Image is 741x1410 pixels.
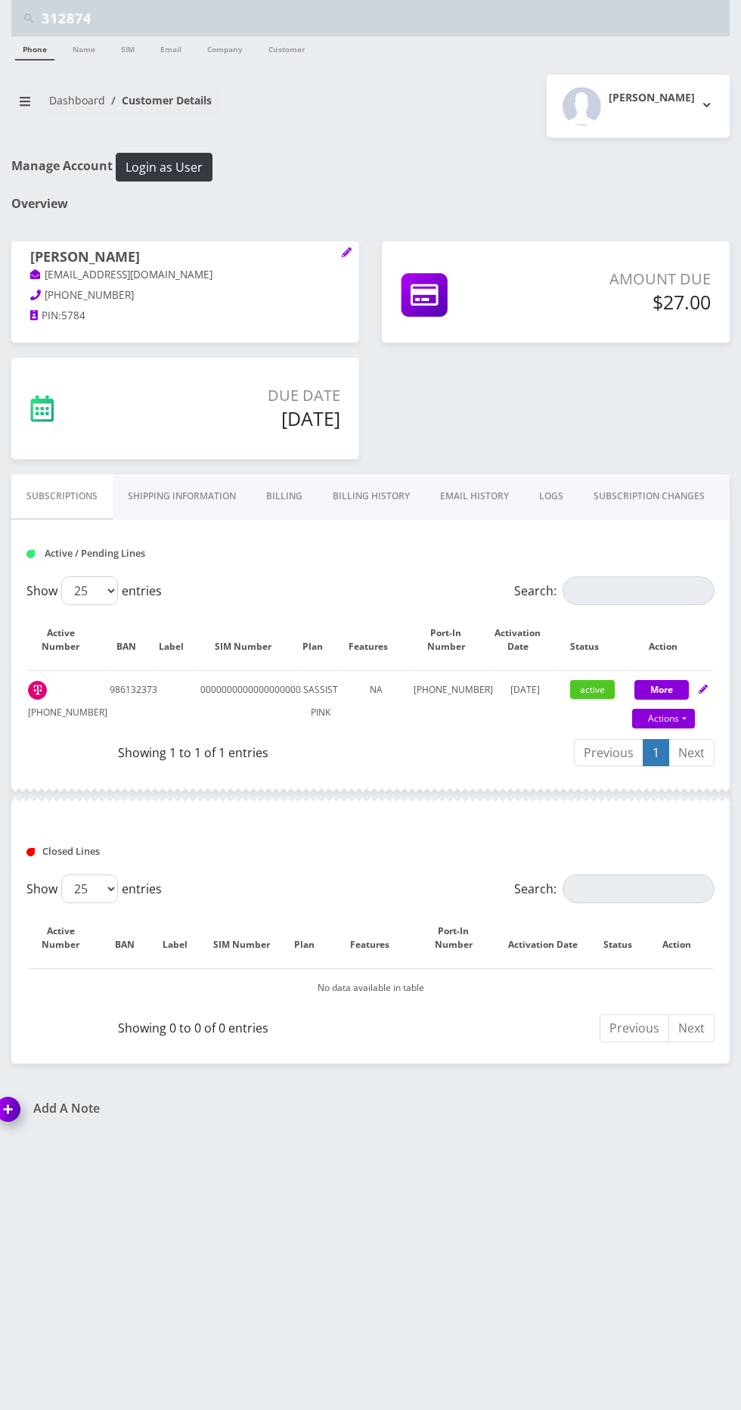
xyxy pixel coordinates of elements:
[574,739,643,767] a: Previous
[11,153,730,182] h1: Manage Account
[563,576,715,605] input: Search:
[668,1014,715,1042] a: Next
[110,909,156,967] th: BAN: activate to sort column ascending
[105,92,212,108] li: Customer Details
[504,909,595,967] th: Activation Date: activate to sort column ascending
[524,474,578,518] a: LOGS
[11,474,113,520] a: Subscriptions
[290,909,336,967] th: Plan: activate to sort column ascending
[425,474,524,518] a: EMAIL HISTORY
[597,909,655,967] th: Status: activate to sort column ascending
[414,670,493,731] td: [PHONE_NUMBER]
[113,157,212,174] a: Login as User
[113,474,251,518] a: Shipping Information
[339,670,412,731] td: NA
[26,550,35,558] img: Active / Pending Lines
[563,874,715,903] input: Search:
[539,290,711,313] h5: $27.00
[26,874,162,903] label: Show entries
[61,874,118,903] select: Showentries
[632,709,695,728] a: Actions
[42,4,726,33] input: Search Teltik
[26,738,359,762] div: Showing 1 to 1 of 1 entries
[210,909,288,967] th: SIM Number: activate to sort column ascending
[110,670,157,731] td: 986132373
[628,611,713,669] th: Action: activate to sort column ascending
[30,249,340,267] h1: [PERSON_NAME]
[11,197,730,211] h1: Overview
[113,36,142,59] a: SIM
[261,36,313,59] a: Customer
[28,968,713,1007] td: No data available in table
[570,680,615,699] span: active
[302,611,338,669] th: Plan: activate to sort column ascending
[157,909,209,967] th: Label: activate to sort column ascending
[26,846,240,857] h1: Closed Lines
[547,75,730,138] button: [PERSON_NAME]
[141,384,340,407] p: Due Date
[609,92,695,104] h2: [PERSON_NAME]
[15,36,54,61] a: Phone
[634,680,689,700] button: More
[28,611,108,669] th: Active Number: activate to sort column ascending
[49,93,105,107] a: Dashboard
[200,611,301,669] th: SIM Number: activate to sort column ascending
[539,268,711,290] p: Amount Due
[643,739,669,767] a: 1
[339,611,412,669] th: Features: activate to sort column ascending
[251,474,318,518] a: Billing
[28,670,108,731] td: [PHONE_NUMBER]
[45,288,134,302] span: [PHONE_NUMBER]
[495,611,556,669] th: Activation Date: activate to sort column ascending
[656,909,713,967] th: Action : activate to sort column ascending
[318,474,425,518] a: Billing History
[668,739,715,767] a: Next
[510,683,540,696] span: [DATE]
[65,36,103,59] a: Name
[141,407,340,430] h5: [DATE]
[514,874,715,903] label: Search:
[110,611,157,669] th: BAN: activate to sort column ascending
[61,576,118,605] select: Showentries
[153,36,189,59] a: Email
[336,909,417,967] th: Features: activate to sort column ascending
[514,576,715,605] label: Search:
[26,1013,359,1037] div: Showing 0 to 0 of 0 entries
[200,670,301,731] td: 0000000000000000000
[26,576,162,605] label: Show entries
[116,153,212,182] button: Login as User
[200,36,250,59] a: Company
[159,611,199,669] th: Label: activate to sort column ascending
[578,474,720,518] a: SUBSCRIPTION CHANGES
[414,611,493,669] th: Port-In Number: activate to sort column ascending
[419,909,503,967] th: Port-In Number: activate to sort column ascending
[30,309,61,324] a: PIN:
[600,1014,669,1042] a: Previous
[30,268,212,283] a: [EMAIL_ADDRESS][DOMAIN_NAME]
[557,611,627,669] th: Status: activate to sort column ascending
[28,681,47,700] img: t_img.png
[26,848,35,856] img: Closed Lines
[302,670,338,731] td: SASSIST PINK
[11,85,359,128] nav: breadcrumb
[61,309,85,322] span: 5784
[28,909,109,967] th: Active Number: activate to sort column descending
[26,548,240,559] h1: Active / Pending Lines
